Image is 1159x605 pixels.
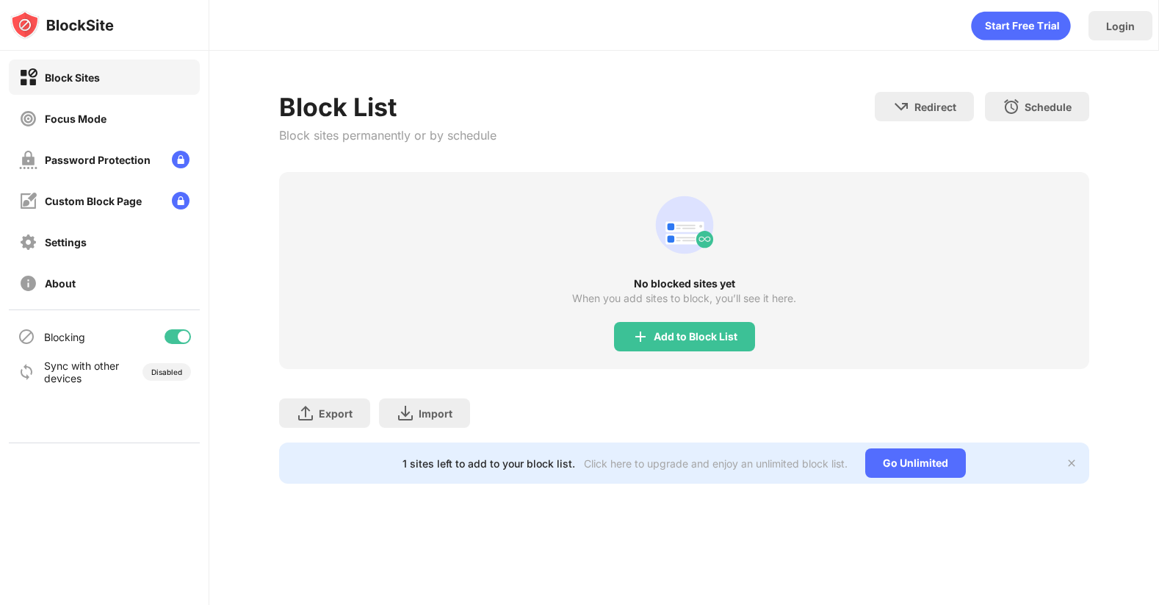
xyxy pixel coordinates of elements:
[19,110,37,128] img: focus-off.svg
[402,457,575,470] div: 1 sites left to add to your block list.
[45,154,151,166] div: Password Protection
[279,128,497,143] div: Block sites permanently or by schedule
[1106,20,1135,32] div: Login
[172,151,189,168] img: lock-menu.svg
[19,151,37,169] img: password-protection-off.svg
[572,293,796,304] div: When you add sites to block, you’ll see it here.
[18,363,35,381] img: sync-icon.svg
[914,101,956,113] div: Redirect
[10,10,114,40] img: logo-blocksite.svg
[1025,101,1072,113] div: Schedule
[1066,457,1077,469] img: x-button.svg
[279,278,1090,290] div: No blocked sites yet
[45,236,87,248] div: Settings
[19,68,37,87] img: block-on.svg
[279,92,497,122] div: Block List
[971,11,1071,40] div: animation
[19,274,37,293] img: about-off.svg
[172,192,189,210] img: lock-menu.svg
[45,195,142,207] div: Custom Block Page
[654,331,737,343] div: Add to Block List
[45,277,76,290] div: About
[419,407,452,420] div: Import
[319,407,353,420] div: Export
[865,448,966,478] div: Go Unlimited
[649,190,720,260] div: animation
[18,328,35,346] img: blocking-icon.svg
[584,457,848,470] div: Click here to upgrade and enjoy an unlimited block list.
[44,331,85,343] div: Blocking
[19,233,37,251] img: settings-off.svg
[151,368,182,376] div: Disabled
[45,112,106,125] div: Focus Mode
[45,71,100,84] div: Block Sites
[44,359,120,384] div: Sync with other devices
[19,192,37,210] img: customize-block-page-off.svg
